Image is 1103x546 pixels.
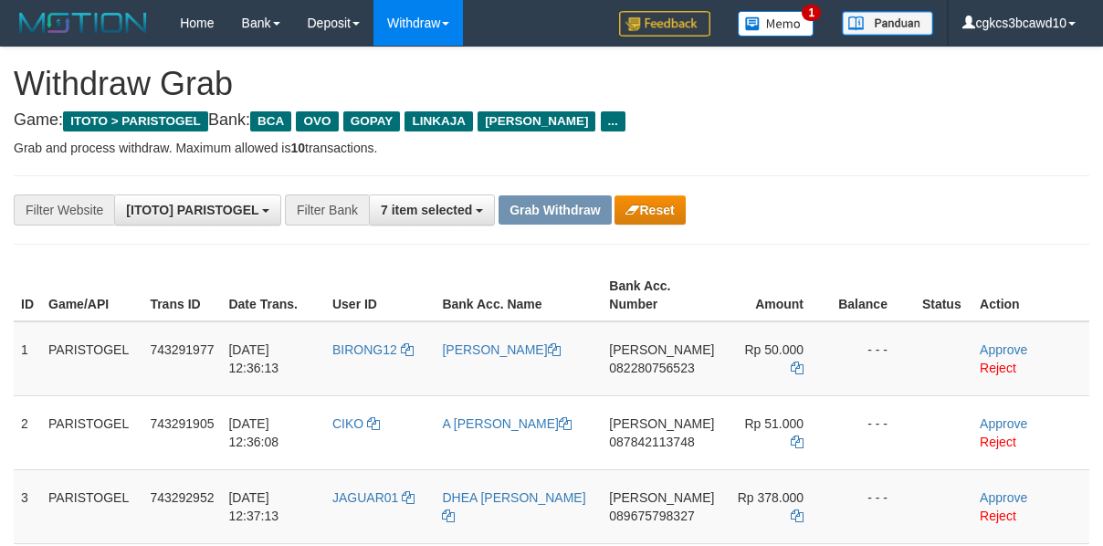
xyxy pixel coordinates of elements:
[721,269,831,321] th: Amount
[738,490,804,505] span: Rp 378.000
[442,490,585,523] a: DHEA [PERSON_NAME]
[980,361,1016,375] a: Reject
[609,361,694,375] span: Copy 082280756523 to clipboard
[615,195,685,225] button: Reset
[343,111,401,131] span: GOPAY
[609,416,714,431] span: [PERSON_NAME]
[442,342,560,357] a: [PERSON_NAME]
[228,490,278,523] span: [DATE] 12:37:13
[14,269,41,321] th: ID
[602,269,721,321] th: Bank Acc. Number
[609,509,694,523] span: Copy 089675798327 to clipboard
[296,111,338,131] span: OVO
[285,194,369,226] div: Filter Bank
[831,469,915,543] td: - - -
[404,111,473,131] span: LINKAJA
[150,342,214,357] span: 743291977
[972,269,1089,321] th: Action
[14,321,41,396] td: 1
[14,139,1089,157] p: Grab and process withdraw. Maximum allowed is transactions.
[150,490,214,505] span: 743292952
[831,269,915,321] th: Balance
[791,361,804,375] a: Copy 50000 to clipboard
[802,5,821,21] span: 1
[332,342,397,357] span: BIRONG12
[381,203,472,217] span: 7 item selected
[791,435,804,449] a: Copy 51000 to clipboard
[980,509,1016,523] a: Reject
[221,269,324,321] th: Date Trans.
[831,395,915,469] td: - - -
[14,395,41,469] td: 2
[980,435,1016,449] a: Reject
[228,342,278,375] span: [DATE] 12:36:13
[14,66,1089,102] h1: Withdraw Grab
[791,509,804,523] a: Copy 378000 to clipboard
[499,195,611,225] button: Grab Withdraw
[14,469,41,543] td: 3
[114,194,281,226] button: [ITOTO] PARISTOGEL
[601,111,625,131] span: ...
[325,269,435,321] th: User ID
[435,269,602,321] th: Bank Acc. Name
[228,416,278,449] span: [DATE] 12:36:08
[41,469,142,543] td: PARISTOGEL
[332,490,398,505] span: JAGUAR01
[142,269,221,321] th: Trans ID
[478,111,595,131] span: [PERSON_NAME]
[63,111,208,131] span: ITOTO > PARISTOGEL
[831,321,915,396] td: - - -
[290,141,305,155] strong: 10
[332,416,363,431] span: CIKO
[41,321,142,396] td: PARISTOGEL
[744,342,804,357] span: Rp 50.000
[609,342,714,357] span: [PERSON_NAME]
[41,269,142,321] th: Game/API
[609,490,714,505] span: [PERSON_NAME]
[442,416,572,431] a: A [PERSON_NAME]
[980,416,1027,431] a: Approve
[332,342,414,357] a: BIRONG12
[980,490,1027,505] a: Approve
[619,11,710,37] img: Feedback.jpg
[41,395,142,469] td: PARISTOGEL
[609,435,694,449] span: Copy 087842113748 to clipboard
[915,269,972,321] th: Status
[369,194,495,226] button: 7 item selected
[744,416,804,431] span: Rp 51.000
[126,203,258,217] span: [ITOTO] PARISTOGEL
[738,11,814,37] img: Button%20Memo.svg
[14,111,1089,130] h4: Game: Bank:
[150,416,214,431] span: 743291905
[250,111,291,131] span: BCA
[332,416,380,431] a: CIKO
[14,9,152,37] img: MOTION_logo.png
[842,11,933,36] img: panduan.png
[332,490,415,505] a: JAGUAR01
[980,342,1027,357] a: Approve
[14,194,114,226] div: Filter Website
